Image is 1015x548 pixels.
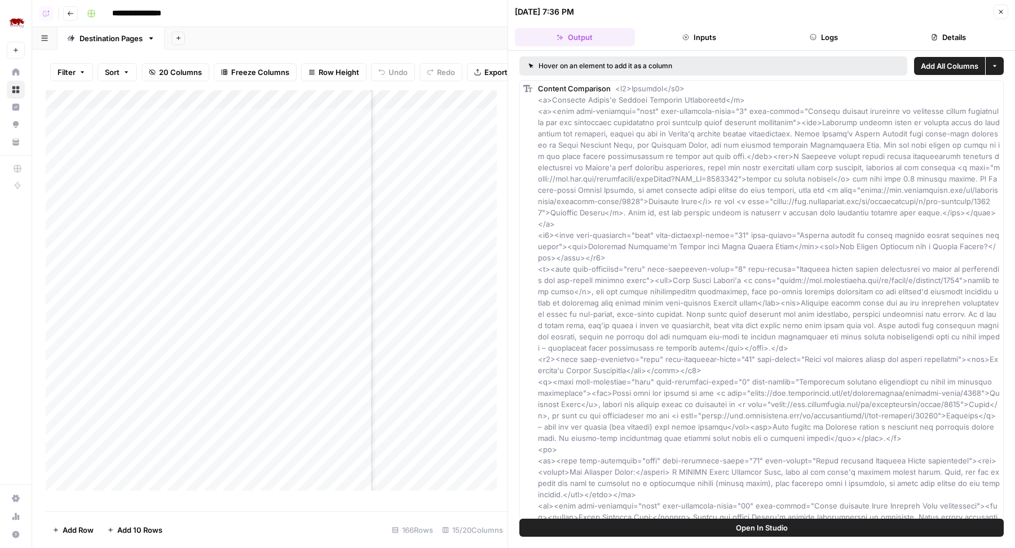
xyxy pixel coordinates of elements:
span: Undo [389,67,408,78]
button: Freeze Columns [214,63,297,81]
button: Add All Columns [914,57,985,75]
div: 166 Rows [387,521,438,539]
div: Destination Pages [80,33,143,44]
button: Details [888,28,1008,46]
a: Usage [7,507,25,525]
a: Browse [7,81,25,99]
button: Add 10 Rows [100,521,169,539]
span: Row Height [319,67,359,78]
div: [DATE] 7:36 PM [515,6,574,17]
button: Add Row [46,521,100,539]
img: Rhino Africa Logo [7,13,27,33]
a: Settings [7,489,25,507]
a: Insights [7,98,25,116]
a: Your Data [7,133,25,151]
div: Hover on an element to add it as a column [528,61,785,71]
span: Add Row [63,524,94,536]
a: Home [7,63,25,81]
button: Filter [50,63,93,81]
button: Workspace: Rhino Africa [7,9,25,37]
button: Help + Support [7,525,25,543]
span: 20 Columns [159,67,202,78]
div: 15/20 Columns [438,521,507,539]
span: Redo [437,67,455,78]
span: Content Comparison [538,84,611,93]
button: Sort [98,63,137,81]
button: Undo [371,63,415,81]
span: Freeze Columns [231,67,289,78]
button: Row Height [301,63,367,81]
button: Output [515,28,635,46]
span: Filter [58,67,76,78]
button: Export CSV [467,63,532,81]
span: Open In Studio [736,522,788,533]
button: 20 Columns [142,63,209,81]
button: Logs [764,28,884,46]
span: Export CSV [484,67,524,78]
button: Redo [420,63,462,81]
span: Add All Columns [921,60,978,72]
span: Add 10 Rows [117,524,162,536]
span: Sort [105,67,120,78]
a: Opportunities [7,116,25,134]
button: Open In Studio [519,519,1004,537]
a: Destination Pages [58,27,165,50]
button: Inputs [639,28,760,46]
